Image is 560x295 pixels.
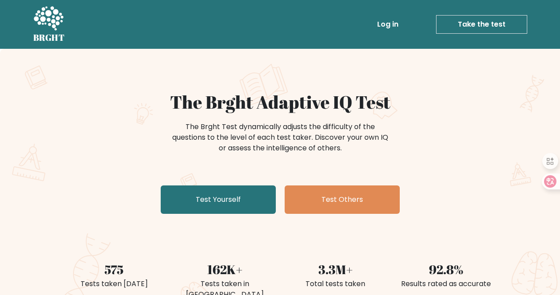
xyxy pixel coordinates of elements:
div: Total tests taken [286,279,386,289]
a: Take the test [436,15,527,34]
a: Test Yourself [161,185,276,214]
h1: The Brght Adaptive IQ Test [64,91,496,113]
div: Results rated as accurate [396,279,496,289]
a: BRGHT [33,4,65,45]
div: 162K+ [175,260,275,279]
h5: BRGHT [33,32,65,43]
a: Log in [374,16,402,33]
div: 3.3M+ [286,260,386,279]
div: 92.8% [396,260,496,279]
a: Test Others [285,185,400,214]
div: 575 [64,260,164,279]
div: Tests taken [DATE] [64,279,164,289]
div: The Brght Test dynamically adjusts the difficulty of the questions to the level of each test take... [170,122,391,153]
